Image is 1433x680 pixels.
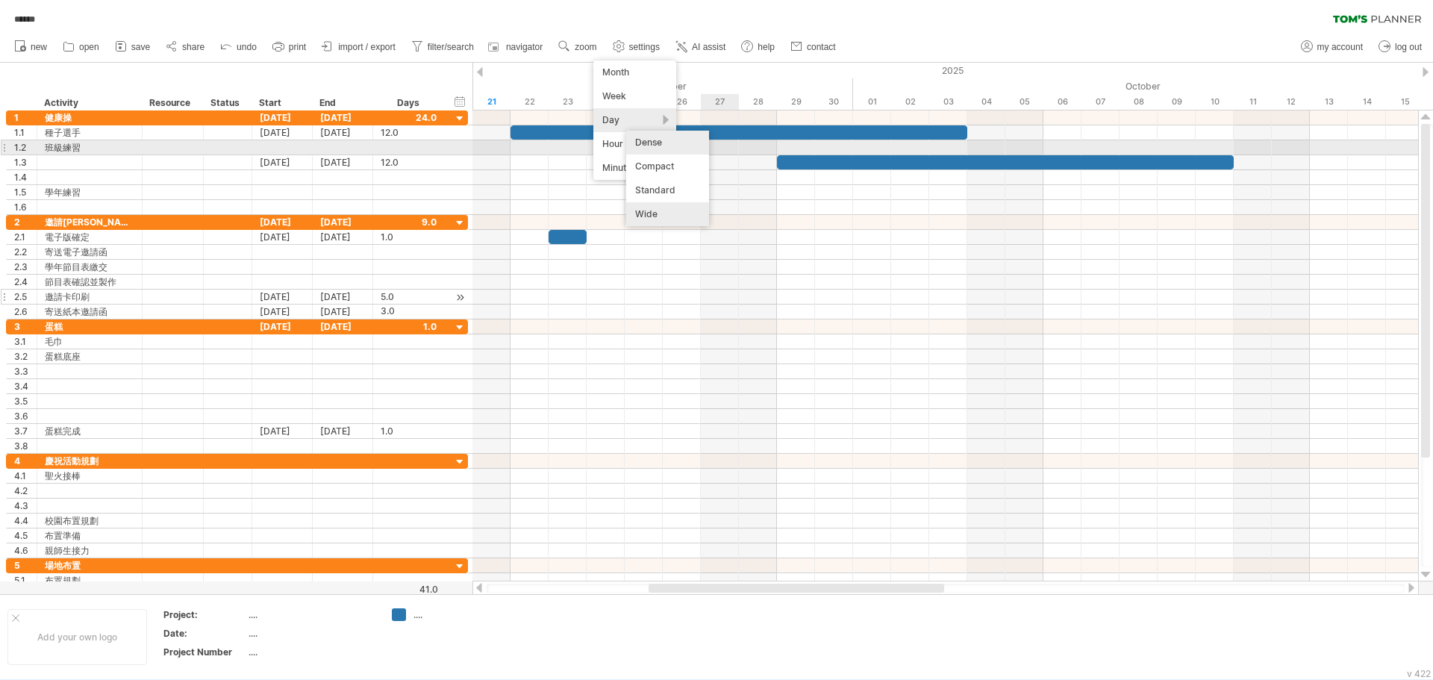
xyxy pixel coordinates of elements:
[45,140,134,155] div: 班級練習
[381,125,437,140] div: 12.0
[45,349,134,364] div: 蛋糕底座
[45,334,134,349] div: 毛巾
[31,42,47,52] span: new
[45,469,134,483] div: 聖火接棒
[575,42,596,52] span: zoom
[626,155,709,178] div: Compact
[163,646,246,658] div: Project Number
[45,230,134,244] div: 電子版確定
[14,200,37,214] div: 1.6
[318,37,400,57] a: import / export
[14,424,37,438] div: 3.7
[1005,94,1043,110] div: Sunday, 5 October 2025
[14,543,37,558] div: 4.6
[1317,42,1363,52] span: my account
[14,319,37,334] div: 3
[381,290,437,304] div: 5.0
[252,305,313,319] div: [DATE]
[777,94,815,110] div: Monday, 29 September 2025
[162,37,209,57] a: share
[14,469,37,483] div: 4.1
[737,37,779,57] a: help
[626,202,709,226] div: Wide
[163,608,246,621] div: Project:
[14,558,37,573] div: 5
[252,424,313,438] div: [DATE]
[372,96,443,110] div: Days
[815,94,853,110] div: Tuesday, 30 September 2025
[663,94,701,110] div: Friday, 26 September 2025
[1196,94,1234,110] div: Friday, 10 October 2025
[593,108,676,132] div: Day
[131,42,150,52] span: save
[891,94,929,110] div: Thursday, 2 October 2025
[14,364,37,378] div: 3.3
[14,439,37,453] div: 3.8
[1158,94,1196,110] div: Thursday, 9 October 2025
[413,608,495,621] div: ....
[10,37,51,57] a: new
[14,334,37,349] div: 3.1
[216,37,261,57] a: undo
[1386,94,1424,110] div: Wednesday, 15 October 2025
[14,275,37,289] div: 2.4
[313,230,373,244] div: [DATE]
[45,290,134,304] div: 邀請卡印刷
[45,319,134,334] div: 蛋糕
[1407,668,1431,679] div: v 422
[807,42,836,52] span: contact
[252,290,313,304] div: [DATE]
[511,94,549,110] div: Monday, 22 September 2025
[313,290,373,304] div: [DATE]
[14,185,37,199] div: 1.5
[609,37,664,57] a: settings
[313,305,373,319] div: [DATE]
[14,499,37,513] div: 4.3
[237,42,257,52] span: undo
[313,319,373,334] div: [DATE]
[14,170,37,184] div: 1.4
[14,528,37,543] div: 4.5
[45,454,134,468] div: 慶祝活動規劃
[381,155,437,169] div: 12.0
[629,42,660,52] span: settings
[149,96,195,110] div: Resource
[45,573,134,587] div: 布置規劃
[252,125,313,140] div: [DATE]
[45,185,134,199] div: 學年練習
[249,627,374,640] div: ....
[593,60,676,84] div: Month
[45,543,134,558] div: 親師生接力
[739,94,777,110] div: Sunday, 28 September 2025
[701,94,739,110] div: Saturday, 27 September 2025
[182,42,205,52] span: share
[269,37,310,57] a: print
[14,140,37,155] div: 1.2
[929,94,967,110] div: Friday, 3 October 2025
[45,215,134,229] div: 邀請[PERSON_NAME]
[249,646,374,658] div: ....
[252,230,313,244] div: [DATE]
[967,94,1005,110] div: Saturday, 4 October 2025
[593,156,676,180] div: Minutes
[1310,94,1348,110] div: Monday, 13 October 2025
[289,42,306,52] span: print
[692,42,725,52] span: AI assist
[319,96,364,110] div: End
[45,110,134,125] div: 健康操
[381,305,437,319] div: 3.0
[14,409,37,423] div: 3.6
[14,155,37,169] div: 1.3
[506,42,543,52] span: navigator
[453,290,467,305] div: scroll to activity
[14,379,37,393] div: 3.4
[45,125,134,140] div: 種子選手
[45,305,134,319] div: 寄送紙本邀請函
[626,178,709,202] div: Standard
[381,230,437,244] div: 1.0
[472,94,511,110] div: Sunday, 21 September 2025
[313,155,373,169] div: [DATE]
[587,94,625,110] div: Wednesday, 24 September 2025
[374,584,438,595] div: 41.0
[111,37,154,57] a: save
